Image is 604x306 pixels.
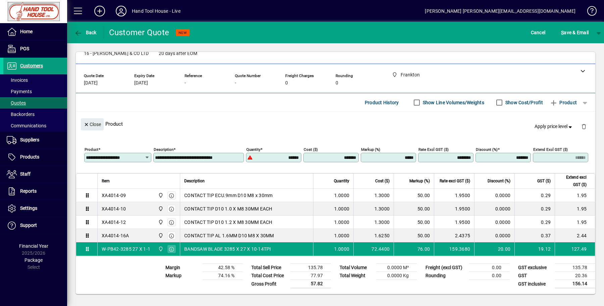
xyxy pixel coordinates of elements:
[474,189,514,202] td: 0.0000
[438,192,470,199] div: 1.9500
[555,242,595,256] td: 127.49
[334,205,350,212] span: 1.0000
[375,177,390,185] span: Cost ($)
[394,242,434,256] td: 76.00
[561,27,589,38] span: ave & Email
[159,51,197,56] span: 20 days after EOM
[85,147,98,152] mat-label: Product
[132,6,181,16] div: Hand Tool House - Live
[394,229,434,242] td: 50.00
[555,272,595,280] td: 20.36
[546,97,580,109] button: Product
[576,123,592,129] app-page-header-button: Delete
[537,177,551,185] span: GST ($)
[20,205,37,211] span: Settings
[76,112,595,136] div: Product
[184,232,274,239] span: CONTACT TIP AL 1.6MM D10 M8 X 30MM
[336,272,376,280] td: Total Weight
[532,121,576,133] button: Apply price level
[558,26,592,39] button: Save & Email
[7,123,46,128] span: Communications
[469,272,509,280] td: 0.00
[3,41,67,57] a: POS
[156,245,164,253] span: Frankton
[72,26,98,39] button: Back
[476,147,498,152] mat-label: Discount (%)
[84,119,101,130] span: Close
[20,137,39,142] span: Suppliers
[102,246,150,252] div: W-PB42-3285 27 X 1-1
[504,99,543,106] label: Show Cost/Profit
[179,30,187,35] span: NEW
[248,280,291,288] td: Gross Profit
[3,200,67,217] a: Settings
[3,132,67,148] a: Suppliers
[156,192,164,199] span: Frankton
[334,246,350,252] span: 1.0000
[421,99,484,106] label: Show Line Volumes/Weights
[84,51,149,56] span: 16 - [PERSON_NAME] & CO LTD
[555,280,595,288] td: 156.14
[3,97,67,109] a: Quotes
[474,229,514,242] td: 0.0000
[515,280,555,288] td: GST inclusive
[409,177,430,185] span: Markup (%)
[79,121,105,127] app-page-header-button: Close
[67,26,104,39] app-page-header-button: Back
[102,177,110,185] span: Item
[336,80,338,86] span: 0
[559,174,587,188] span: Extend excl GST ($)
[3,217,67,234] a: Support
[353,242,394,256] td: 72.4400
[162,272,202,280] td: Markup
[422,272,469,280] td: Rounding
[235,80,236,86] span: -
[561,30,564,35] span: S
[394,189,434,202] td: 50.00
[3,23,67,40] a: Home
[7,77,28,83] span: Invoices
[336,264,376,272] td: Total Volume
[3,166,67,183] a: Staff
[438,232,470,239] div: 2.4375
[469,264,509,272] td: 0.00
[550,97,577,108] span: Product
[3,74,67,86] a: Invoices
[162,264,202,272] td: Margin
[102,192,126,199] div: XA4014-09
[184,192,272,199] span: CONTACT TIP ECU.9mm D10 M8 x 30mm
[248,264,291,272] td: Total Sell Price
[20,188,37,194] span: Reports
[535,123,573,130] span: Apply price level
[3,120,67,131] a: Communications
[202,264,243,272] td: 42.58 %
[438,246,470,252] div: 159.3680
[3,86,67,97] a: Payments
[7,100,26,106] span: Quotes
[3,183,67,200] a: Reports
[184,246,271,252] span: BANDSAW BLADE 3285 X 27 X 10-14TPI
[515,264,555,272] td: GST exclusive
[246,147,260,152] mat-label: Quantity
[515,272,555,280] td: GST
[514,189,555,202] td: 0.29
[184,177,205,185] span: Description
[110,5,132,17] button: Profile
[394,216,434,229] td: 50.00
[102,232,129,239] div: XA4014-16A
[102,219,126,226] div: XA4014-12
[529,26,547,39] button: Cancel
[394,202,434,216] td: 50.00
[84,80,98,86] span: [DATE]
[156,232,164,239] span: Frankton
[440,177,470,185] span: Rate excl GST ($)
[20,29,33,34] span: Home
[74,30,97,35] span: Back
[488,177,510,185] span: Discount (%)
[202,272,243,280] td: 74.16 %
[514,229,555,242] td: 0.37
[184,205,272,212] span: CONTACT TIP D10 1.0 X M8 30MM EACH
[418,147,449,152] mat-label: Rate excl GST ($)
[353,189,394,202] td: 1.3000
[362,97,402,109] button: Product History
